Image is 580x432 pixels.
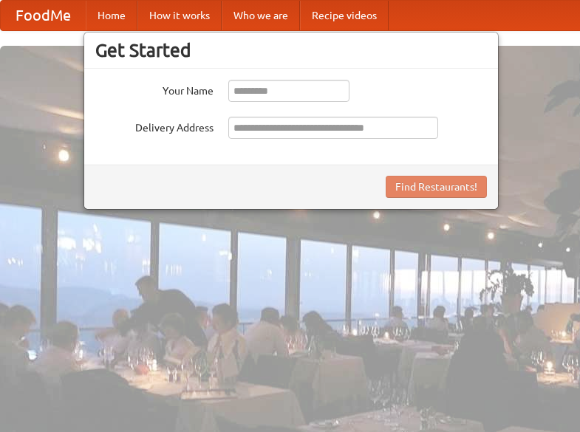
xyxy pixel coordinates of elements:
[137,1,222,30] a: How it works
[1,1,86,30] a: FoodMe
[95,80,214,98] label: Your Name
[222,1,300,30] a: Who we are
[386,176,487,198] button: Find Restaurants!
[95,117,214,135] label: Delivery Address
[86,1,137,30] a: Home
[95,39,487,61] h3: Get Started
[300,1,389,30] a: Recipe videos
